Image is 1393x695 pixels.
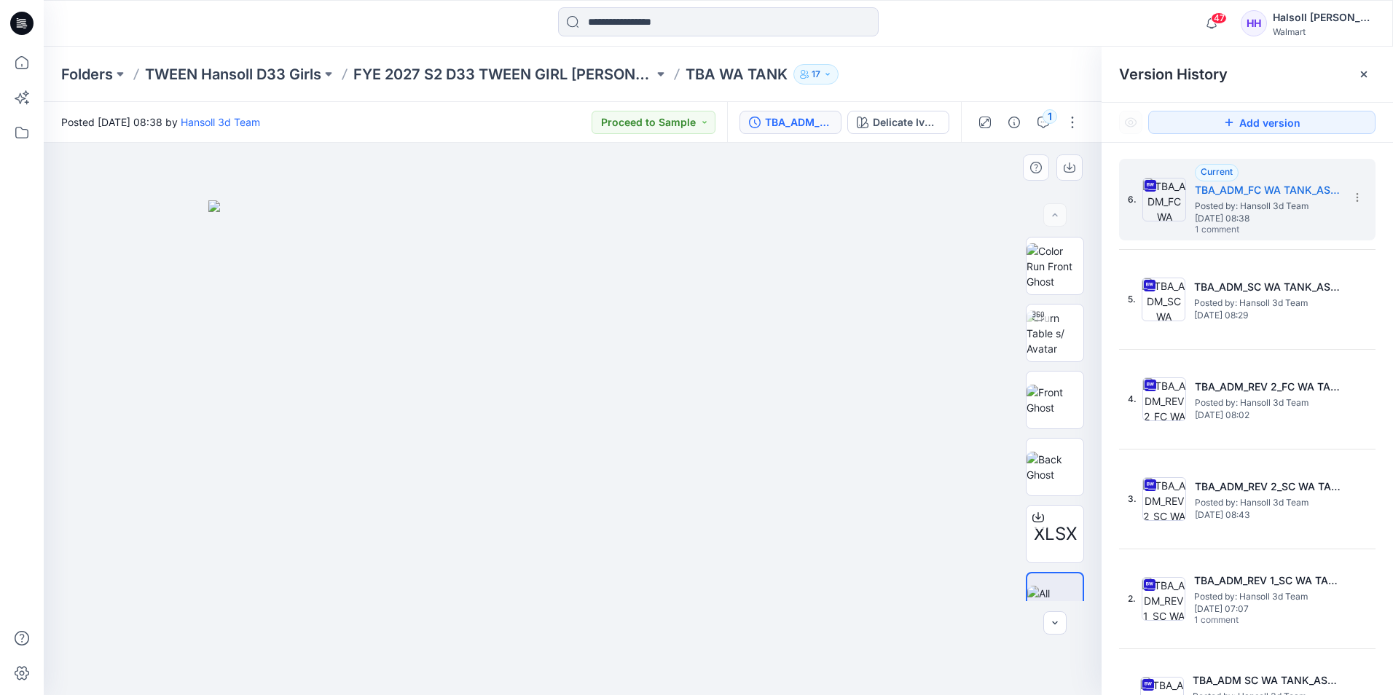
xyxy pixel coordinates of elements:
[1142,278,1185,321] img: TBA_ADM_SC WA TANK_ASTM_REV3
[1027,243,1083,289] img: Color Run Front Ghost
[1032,111,1055,134] button: 1
[1194,310,1340,321] span: [DATE] 08:29
[1358,68,1370,80] button: Close
[1193,672,1338,689] h5: TBA_ADM SC WA TANK_ASTM
[1034,521,1077,547] span: XLSX
[1195,199,1341,213] span: Posted by: Hansoll 3d Team
[686,64,788,85] p: TBA WA TANK
[181,116,260,128] a: Hansoll 3d Team
[1128,393,1137,406] span: 4.
[145,64,321,85] a: TWEEN Hansoll D33 Girls
[873,114,940,130] div: Delicate Ivory
[1195,181,1341,199] h5: TBA_ADM_FC WA TANK_ASTM_REV3
[1195,378,1341,396] h5: TBA_ADM_REV 2_FC WA TANK_ASTM
[1194,604,1340,614] span: [DATE] 07:07
[1195,495,1341,510] span: Posted by: Hansoll 3d Team
[1128,193,1137,206] span: 6.
[1195,213,1341,224] span: [DATE] 08:38
[1194,615,1296,627] span: 1 comment
[1043,109,1057,124] div: 1
[1002,111,1026,134] button: Details
[1241,10,1267,36] div: HH
[1148,111,1376,134] button: Add version
[1273,26,1375,37] div: Walmart
[1201,166,1233,177] span: Current
[1194,572,1340,589] h5: TBA_ADM_REV 1_SC WA TANK_ASTM
[1195,510,1341,520] span: [DATE] 08:43
[765,114,832,130] div: TBA_ADM_FC WA TANK_ASTM_REV3
[1195,224,1297,236] span: 1 comment
[1119,111,1142,134] button: Show Hidden Versions
[739,111,841,134] button: TBA_ADM_FC WA TANK_ASTM_REV3
[1194,278,1340,296] h5: TBA_ADM_SC WA TANK_ASTM_REV3
[61,114,260,130] span: Posted [DATE] 08:38 by
[1211,12,1227,24] span: 47
[1027,385,1083,415] img: Front Ghost
[1119,66,1228,83] span: Version History
[1027,310,1083,356] img: Turn Table s/ Avatar
[1273,9,1375,26] div: Halsoll [PERSON_NAME] Girls Design Team
[1027,586,1083,616] img: All colorways
[353,64,654,85] a: FYE 2027 S2 D33 TWEEN GIRL [PERSON_NAME]
[1195,396,1341,410] span: Posted by: Hansoll 3d Team
[1142,377,1186,421] img: TBA_ADM_REV 2_FC WA TANK_ASTM
[61,64,113,85] a: Folders
[1128,492,1137,506] span: 3.
[1194,296,1340,310] span: Posted by: Hansoll 3d Team
[812,66,820,82] p: 17
[1195,410,1341,420] span: [DATE] 08:02
[1027,452,1083,482] img: Back Ghost
[1128,293,1136,306] span: 5.
[1142,577,1185,621] img: TBA_ADM_REV 1_SC WA TANK_ASTM
[1195,478,1341,495] h5: TBA_ADM_REV 2_SC WA TANK_ASTM
[208,200,937,695] img: eyJhbGciOiJIUzI1NiIsImtpZCI6IjAiLCJzbHQiOiJzZXMiLCJ0eXAiOiJKV1QifQ.eyJkYXRhIjp7InR5cGUiOiJzdG9yYW...
[847,111,949,134] button: Delicate Ivory
[1142,477,1186,521] img: TBA_ADM_REV 2_SC WA TANK_ASTM
[793,64,839,85] button: 17
[1194,589,1340,604] span: Posted by: Hansoll 3d Team
[1142,178,1186,221] img: TBA_ADM_FC WA TANK_ASTM_REV3
[1128,592,1136,605] span: 2.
